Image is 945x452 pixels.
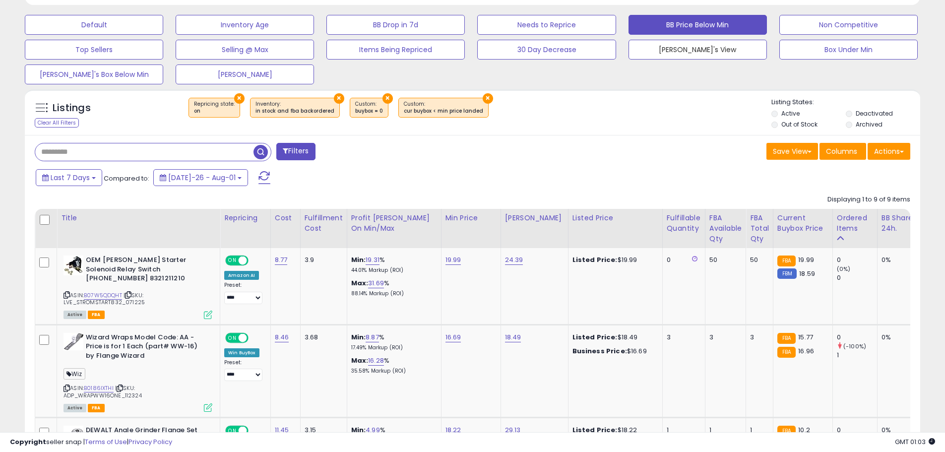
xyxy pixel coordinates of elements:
[777,347,796,358] small: FBA
[882,256,914,264] div: 0%
[505,332,521,342] a: 18.49
[856,109,893,118] label: Deactivated
[445,255,461,265] a: 19.99
[351,255,366,264] b: Min:
[224,282,263,304] div: Preset:
[63,256,212,318] div: ASIN:
[168,173,236,183] span: [DATE]-26 - Aug-01
[777,213,828,234] div: Current Buybox Price
[275,255,288,265] a: 8.77
[63,404,86,412] span: All listings currently available for purchase on Amazon
[305,256,339,264] div: 3.9
[61,213,216,223] div: Title
[572,347,655,356] div: $16.69
[819,143,866,160] button: Columns
[882,333,914,342] div: 0%
[176,65,314,84] button: [PERSON_NAME]
[88,404,105,412] span: FBA
[771,98,920,107] p: Listing States:
[351,356,434,375] div: %
[234,93,245,104] button: ×
[305,213,343,234] div: Fulfillment Cost
[351,356,369,365] b: Max:
[128,437,172,447] a: Privacy Policy
[347,209,441,248] th: The percentage added to the cost of goods (COGS) that forms the calculator for Min & Max prices.
[351,279,434,297] div: %
[856,120,882,129] label: Archived
[709,333,738,342] div: 3
[798,346,814,356] span: 16.96
[351,368,434,375] p: 35.58% Markup (ROI)
[224,359,263,382] div: Preset:
[351,332,366,342] b: Min:
[505,255,523,265] a: 24.39
[351,333,434,351] div: %
[88,311,105,319] span: FBA
[194,100,235,115] span: Repricing state :
[63,333,212,411] div: ASIN:
[667,213,701,234] div: Fulfillable Quantity
[799,269,815,278] span: 18.59
[10,437,46,447] strong: Copyright
[837,213,873,234] div: Ordered Items
[326,15,465,35] button: BB Drop in 7d
[351,213,437,234] div: Profit [PERSON_NAME] on Min/Max
[826,146,857,156] span: Columns
[572,346,627,356] b: Business Price:
[334,93,344,104] button: ×
[35,118,79,128] div: Clear All Filters
[351,344,434,351] p: 17.49% Markup (ROI)
[176,40,314,60] button: Selling @ Max
[781,120,818,129] label: Out of Stock
[53,101,91,115] h5: Listings
[63,368,85,380] span: Wiz
[837,351,877,360] div: 1
[63,311,86,319] span: All listings currently available for purchase on Amazon
[85,437,127,447] a: Terms of Use
[843,342,866,350] small: (-100%)
[572,213,658,223] div: Listed Price
[84,291,122,300] a: B07W5QDQHT
[837,273,877,282] div: 0
[326,40,465,60] button: Items Being Repriced
[750,213,769,244] div: FBA Total Qty
[224,348,259,357] div: Win BuyBox
[63,291,145,306] span: | SKU: LVE_STROMSTART832_071225
[445,213,497,223] div: Min Price
[404,108,483,115] div: cur buybox < min price landed
[404,100,483,115] span: Custom:
[837,256,877,264] div: 0
[572,256,655,264] div: $19.99
[750,333,765,342] div: 3
[36,169,102,186] button: Last 7 Days
[445,332,461,342] a: 16.69
[798,255,814,264] span: 19.99
[84,384,114,392] a: B0186IXTHI
[276,143,315,160] button: Filters
[709,213,742,244] div: FBA Available Qty
[25,65,163,84] button: [PERSON_NAME]'s Box Below Min
[572,333,655,342] div: $18.49
[629,15,767,35] button: BB Price Below Min
[63,256,83,275] img: 51QLIFxF--L._SL40_.jpg
[895,437,935,447] span: 2025-08-10 01:03 GMT
[382,93,393,104] button: ×
[483,93,493,104] button: ×
[355,100,383,115] span: Custom:
[351,256,434,274] div: %
[477,15,616,35] button: Needs to Reprice
[226,333,239,342] span: ON
[63,333,83,350] img: 11jUKAD9sCL._SL40_.jpg
[255,108,334,115] div: in stock and fba backordered
[837,333,877,342] div: 0
[194,108,235,115] div: on
[667,256,697,264] div: 0
[25,40,163,60] button: Top Sellers
[667,333,697,342] div: 3
[351,278,369,288] b: Max:
[275,332,289,342] a: 8.46
[86,256,206,286] b: OEM [PERSON_NAME] Starter Solenoid Relay Switch [PHONE_NUMBER] 8321211210
[779,40,918,60] button: Box Under Min
[86,333,206,363] b: Wizard Wraps Model Code: AA - Price is for 1 Each (part# WW-16) by Flange Wizard
[572,332,618,342] b: Listed Price:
